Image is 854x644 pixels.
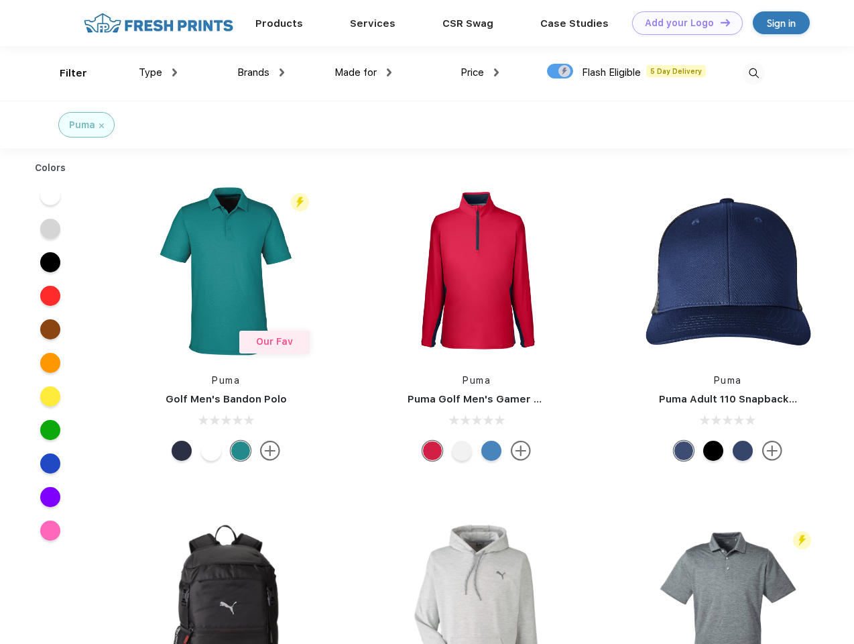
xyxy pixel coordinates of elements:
[387,182,566,360] img: func=resize&h=266
[703,441,723,461] div: Pma Blk Pma Blk
[172,68,177,76] img: dropdown.png
[767,15,796,31] div: Sign in
[99,123,104,128] img: filter_cancel.svg
[582,66,641,78] span: Flash Eligible
[255,17,303,30] a: Products
[714,375,742,386] a: Puma
[481,441,501,461] div: Bright Cobalt
[442,17,493,30] a: CSR Swag
[511,441,531,461] img: more.svg
[334,66,377,78] span: Made for
[494,68,499,76] img: dropdown.png
[350,17,395,30] a: Services
[452,441,472,461] div: Bright White
[139,66,162,78] span: Type
[60,66,87,81] div: Filter
[408,393,619,405] a: Puma Golf Men's Gamer Golf Quarter-Zip
[646,65,706,77] span: 5 Day Delivery
[237,66,269,78] span: Brands
[793,531,811,549] img: flash_active_toggle.svg
[80,11,237,35] img: fo%20logo%202.webp
[201,441,221,461] div: Bright White
[137,182,315,360] img: func=resize&h=266
[639,182,817,360] img: func=resize&h=266
[743,62,765,85] img: desktop_search.svg
[291,193,309,211] img: flash_active_toggle.svg
[231,441,251,461] div: Green Lagoon
[674,441,694,461] div: Peacoat Qut Shd
[69,118,95,132] div: Puma
[280,68,284,76] img: dropdown.png
[645,17,714,29] div: Add your Logo
[461,66,484,78] span: Price
[463,375,491,386] a: Puma
[733,441,753,461] div: Peacoat with Qut Shd
[753,11,810,34] a: Sign in
[721,19,730,26] img: DT
[387,68,391,76] img: dropdown.png
[172,441,192,461] div: Navy Blazer
[422,441,442,461] div: Ski Patrol
[762,441,782,461] img: more.svg
[260,441,280,461] img: more.svg
[25,161,76,175] div: Colors
[212,375,240,386] a: Puma
[256,336,293,347] span: Our Fav
[166,393,287,405] a: Golf Men's Bandon Polo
